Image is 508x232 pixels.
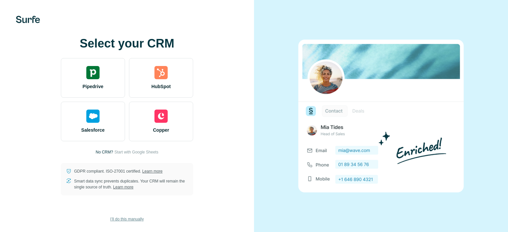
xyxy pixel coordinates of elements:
span: HubSpot [151,83,171,90]
img: none image [298,40,464,192]
span: Pipedrive [82,83,103,90]
img: salesforce's logo [86,110,100,123]
img: pipedrive's logo [86,66,100,79]
h1: Select your CRM [61,37,193,50]
button: Start with Google Sheets [114,149,158,155]
img: Surfe's logo [16,16,40,23]
img: hubspot's logo [154,66,168,79]
p: No CRM? [96,149,113,155]
a: Learn more [113,185,133,189]
button: I’ll do this manually [106,214,148,224]
p: Smart data sync prevents duplicates. Your CRM will remain the single source of truth. [74,178,188,190]
a: Learn more [142,169,162,174]
span: I’ll do this manually [110,216,144,222]
p: GDPR compliant. ISO-27001 certified. [74,168,162,174]
span: Salesforce [81,127,105,133]
img: copper's logo [154,110,168,123]
span: Copper [153,127,169,133]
